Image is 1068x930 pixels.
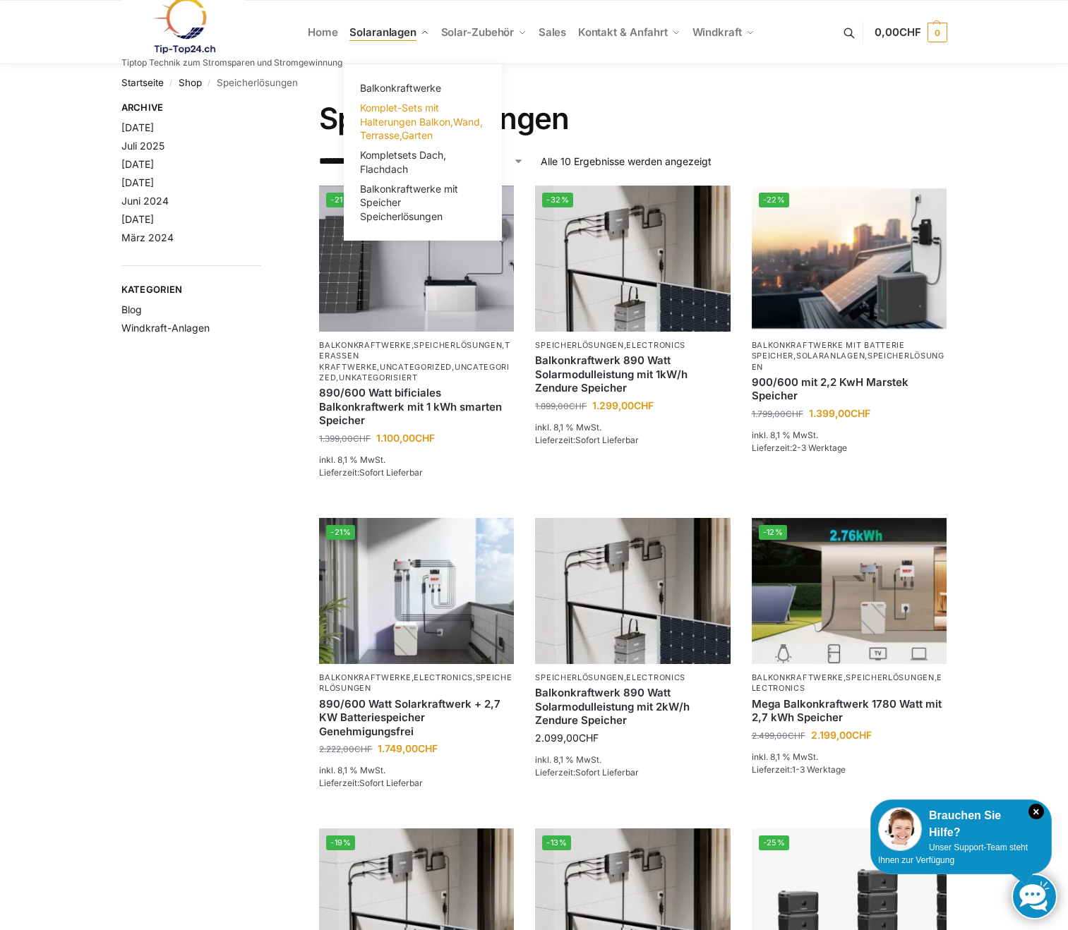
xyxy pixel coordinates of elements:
a: [DATE] [121,121,154,133]
span: Lieferzeit: [535,767,639,778]
a: Solar-Zubehör [435,1,532,64]
span: Sofort Lieferbar [359,778,423,788]
a: Kontakt & Anfahrt [572,1,686,64]
p: , [535,672,730,683]
span: CHF [415,432,435,444]
a: Startseite [121,77,164,88]
a: Komplet-Sets mit Halterungen Balkon,Wand, Terrasse,Garten [352,98,493,145]
span: CHF [786,409,803,419]
select: Shop-Reihenfolge [319,154,524,169]
a: März 2024 [121,231,174,243]
p: , , , , , [319,340,514,384]
a: Balkonkraftwerk 890 Watt Solarmodulleistung mit 2kW/h Zendure Speicher [535,518,730,664]
a: Balkonkraftwerke mit Batterie Speicher [752,340,905,361]
span: CHF [579,732,599,744]
img: Balkonkraftwerk mit Marstek Speicher [752,186,947,332]
a: Kompletsets Dach, Flachdach [352,145,493,179]
button: Close filters [261,102,270,117]
span: Windkraft [692,25,742,39]
a: 0,00CHF 0 [875,11,947,54]
span: Komplet-Sets mit Halterungen Balkon,Wand, Terrasse,Garten [360,102,483,141]
p: inkl. 8,1 % MwSt. [319,454,514,466]
a: Speicherlösungen [752,351,944,371]
a: Electronics [414,672,473,682]
span: Sofort Lieferbar [575,767,639,778]
a: [DATE] [121,176,154,188]
span: CHF [418,742,438,754]
a: Balkonkraftwerke [352,78,493,98]
a: Terassen Kraftwerke [319,340,510,372]
a: Balkonkraftwerk 890 Watt Solarmodulleistung mit 2kW/h Zendure Speicher [535,686,730,727]
bdi: 1.399,00 [809,407,870,419]
a: Unkategorisiert [339,373,418,382]
p: inkl. 8,1 % MwSt. [752,429,947,442]
a: Balkonkraftwerke [319,672,411,682]
h1: Speicherlösungen [319,101,947,136]
img: Steckerkraftwerk mit 2,7kwh-Speicher [319,518,514,664]
a: Juni 2024 [121,195,169,207]
span: / [164,78,179,89]
span: CHF [634,399,654,411]
a: Speicherlösungen [414,340,502,350]
bdi: 1.899,00 [535,401,587,411]
bdi: 2.199,00 [811,729,872,741]
img: Balkonkraftwerk 890 Watt Solarmodulleistung mit 1kW/h Zendure Speicher [535,186,730,332]
a: Shop [179,77,202,88]
span: Balkonkraftwerke mit Speicher Speicherlösungen [360,183,458,222]
span: Lieferzeit: [319,467,423,478]
bdi: 2.099,00 [535,732,599,744]
bdi: 1.100,00 [376,432,435,444]
a: 900/600 mit 2,2 KwH Marstek Speicher [752,375,947,403]
a: Juli 2025 [121,140,164,152]
p: inkl. 8,1 % MwSt. [535,754,730,766]
a: Blog [121,303,142,315]
a: Balkonkraftwerke [752,672,844,682]
a: Electronics [626,340,685,350]
p: , , [752,672,947,694]
p: Tiptop Technik zum Stromsparen und Stromgewinnung [121,59,342,67]
p: inkl. 8,1 % MwSt. [319,764,514,777]
a: -12%Solaranlage mit 2,7 KW Batteriespeicher Genehmigungsfrei [752,518,947,664]
p: Alle 10 Ergebnisse werden angezeigt [541,154,712,169]
span: Kompletsets Dach, Flachdach [360,149,446,175]
a: Mega Balkonkraftwerk 1780 Watt mit 2,7 kWh Speicher [752,697,947,725]
i: Schließen [1028,804,1044,819]
a: Sales [532,1,572,64]
a: Uncategorized [380,362,452,372]
a: Solaranlagen [796,351,865,361]
span: Kategorien [121,283,262,297]
a: -22%Balkonkraftwerk mit Marstek Speicher [752,186,947,332]
span: 0,00 [875,25,920,39]
a: Electronics [752,672,943,693]
p: , , [319,672,514,694]
span: Sofort Lieferbar [359,467,423,478]
span: CHF [353,433,371,444]
span: CHF [899,25,921,39]
bdi: 1.749,00 [378,742,438,754]
a: -21%Steckerkraftwerk mit 2,7kwh-Speicher [319,518,514,664]
img: ASE 1000 Batteriespeicher [319,186,514,332]
span: 0 [928,23,947,42]
a: [DATE] [121,158,154,170]
span: CHF [569,401,587,411]
bdi: 2.499,00 [752,730,805,741]
a: -21%ASE 1000 Batteriespeicher [319,186,514,332]
span: Unser Support-Team steht Ihnen zur Verfügung [878,843,1028,865]
a: Electronics [626,672,685,682]
a: Speicherlösungen [535,672,623,682]
span: Archive [121,101,262,115]
bdi: 1.299,00 [592,399,654,411]
span: Sofort Lieferbar [575,435,639,445]
img: Customer service [878,807,922,851]
span: 1-3 Werktage [792,764,846,775]
span: Sales [539,25,567,39]
a: Speicherlösungen [846,672,934,682]
a: [DATE] [121,213,154,225]
p: , [535,340,730,351]
div: Brauchen Sie Hilfe? [878,807,1044,841]
span: Kontakt & Anfahrt [578,25,668,39]
a: 890/600 Watt bificiales Balkonkraftwerk mit 1 kWh smarten Speicher [319,386,514,428]
nav: Breadcrumb [121,64,947,101]
a: Windkraft [686,1,760,64]
span: Lieferzeit: [535,435,639,445]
